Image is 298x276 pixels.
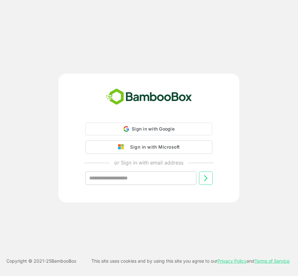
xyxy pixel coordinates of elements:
img: bamboobox [103,86,195,107]
p: Copyright © 2021- 25 BambooBox [6,257,76,265]
a: Terms of Service [255,258,289,264]
img: google [118,144,127,150]
div: Sign in with Google [85,123,212,135]
span: Sign in with Google [132,126,175,131]
p: This site uses cookies and by using this site you agree to our and [91,257,289,265]
p: or Sign in with email address [114,159,183,166]
div: Sign in with Microsoft [127,143,180,151]
a: Privacy Policy [217,258,247,264]
button: Sign in with Microsoft [85,140,212,154]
